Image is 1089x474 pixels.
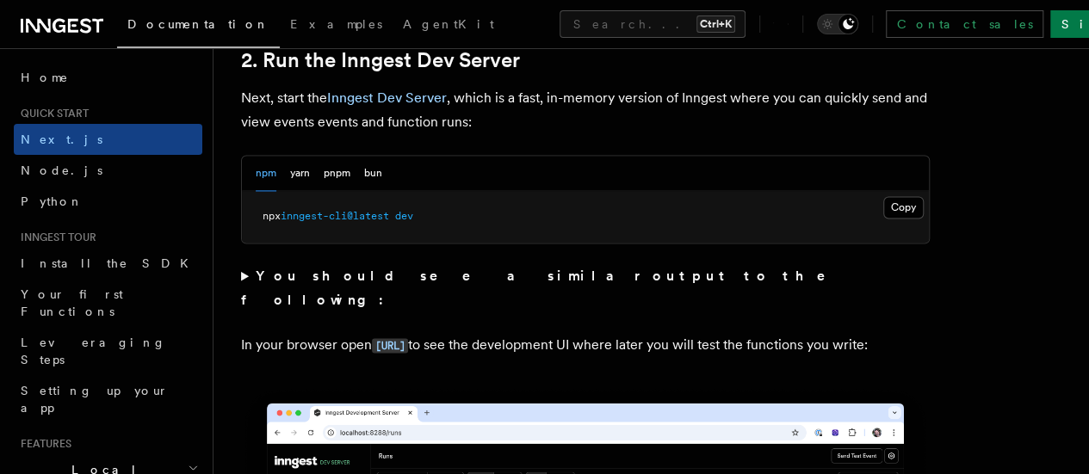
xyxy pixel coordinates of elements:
p: Next, start the , which is a fast, in-memory version of Inngest where you can quickly send and vi... [241,86,930,134]
button: Search...Ctrl+K [560,10,746,38]
a: Setting up your app [14,375,202,423]
strong: You should see a similar output to the following: [241,268,850,308]
span: AgentKit [403,17,494,31]
a: Install the SDK [14,248,202,279]
span: Your first Functions [21,287,123,318]
button: Copy [883,196,924,219]
button: bun [364,156,382,191]
button: Toggle dark mode [817,14,858,34]
span: Install the SDK [21,256,199,270]
a: [URL] [372,336,408,353]
span: Quick start [14,107,89,120]
span: Python [21,194,84,208]
a: Python [14,186,202,217]
span: Home [21,69,69,86]
span: npx [263,210,281,222]
a: Home [14,62,202,93]
a: Your first Functions [14,279,202,327]
a: Inngest Dev Server [327,89,447,106]
span: Next.js [21,132,102,146]
span: Features [14,437,71,451]
a: Examples [280,5,393,46]
a: Leveraging Steps [14,327,202,375]
span: inngest-cli@latest [281,210,389,222]
summary: You should see a similar output to the following: [241,264,930,312]
button: yarn [290,156,310,191]
button: npm [256,156,276,191]
span: Documentation [127,17,269,31]
a: Node.js [14,155,202,186]
a: 2. Run the Inngest Dev Server [241,48,520,72]
span: Inngest tour [14,231,96,244]
span: Leveraging Steps [21,335,166,366]
span: dev [395,210,413,222]
span: Examples [290,17,382,31]
a: AgentKit [393,5,504,46]
code: [URL] [372,338,408,353]
span: Node.js [21,163,102,177]
span: Setting up your app [21,384,169,415]
a: Documentation [117,5,280,48]
p: In your browser open to see the development UI where later you will test the functions you write: [241,333,930,358]
button: pnpm [324,156,350,191]
a: Next.js [14,124,202,155]
kbd: Ctrl+K [696,15,735,33]
a: Contact sales [886,10,1043,38]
